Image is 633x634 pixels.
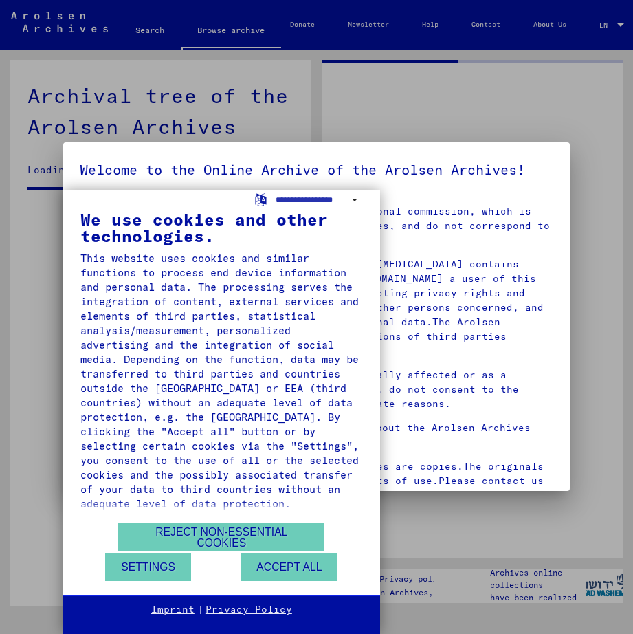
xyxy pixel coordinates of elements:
a: Imprint [151,603,195,617]
a: Privacy Policy [206,603,292,617]
button: Accept all [241,553,337,581]
button: Settings [105,553,191,581]
button: Reject non-essential cookies [118,523,324,551]
div: We use cookies and other technologies. [80,211,363,244]
div: This website uses cookies and similar functions to process end device information and personal da... [80,251,363,511]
